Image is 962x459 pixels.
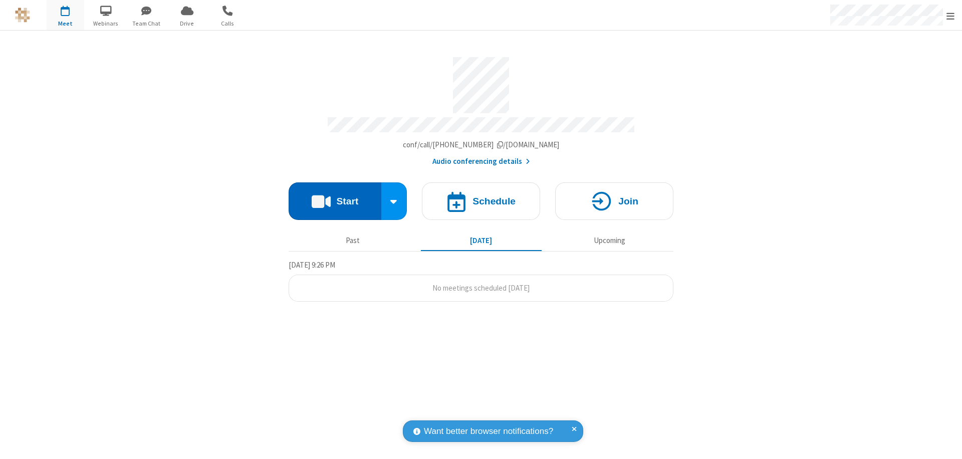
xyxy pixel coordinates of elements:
[549,231,670,250] button: Upcoming
[422,182,540,220] button: Schedule
[432,283,530,293] span: No meetings scheduled [DATE]
[421,231,542,250] button: [DATE]
[289,260,335,270] span: [DATE] 9:26 PM
[618,196,638,206] h4: Join
[209,19,247,28] span: Calls
[424,425,553,438] span: Want better browser notifications?
[403,139,560,151] button: Copy my meeting room linkCopy my meeting room link
[555,182,673,220] button: Join
[336,196,358,206] h4: Start
[289,259,673,302] section: Today's Meetings
[15,8,30,23] img: QA Selenium DO NOT DELETE OR CHANGE
[293,231,413,250] button: Past
[289,50,673,167] section: Account details
[289,182,381,220] button: Start
[432,156,530,167] button: Audio conferencing details
[403,140,560,149] span: Copy my meeting room link
[47,19,84,28] span: Meet
[87,19,125,28] span: Webinars
[128,19,165,28] span: Team Chat
[472,196,516,206] h4: Schedule
[381,182,407,220] div: Start conference options
[168,19,206,28] span: Drive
